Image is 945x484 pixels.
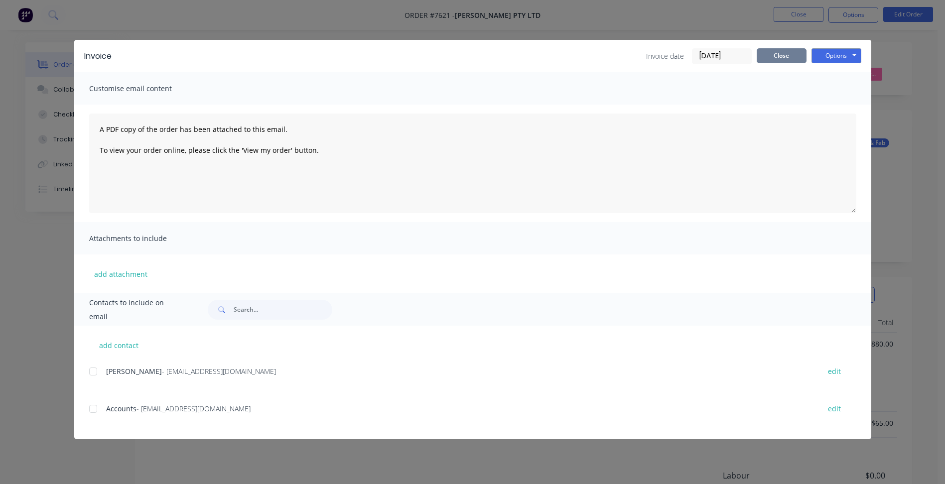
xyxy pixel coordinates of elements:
[89,114,856,213] textarea: A PDF copy of the order has been attached to this email. To view your order online, please click ...
[89,338,149,353] button: add contact
[106,404,136,413] span: Accounts
[136,404,251,413] span: - [EMAIL_ADDRESS][DOMAIN_NAME]
[89,266,152,281] button: add attachment
[89,232,199,245] span: Attachments to include
[89,296,183,324] span: Contacts to include on email
[162,366,276,376] span: - [EMAIL_ADDRESS][DOMAIN_NAME]
[757,48,807,63] button: Close
[811,48,861,63] button: Options
[84,50,112,62] div: Invoice
[89,82,199,96] span: Customise email content
[106,366,162,376] span: [PERSON_NAME]
[822,364,847,378] button: edit
[646,51,684,61] span: Invoice date
[234,300,332,320] input: Search...
[822,402,847,415] button: edit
